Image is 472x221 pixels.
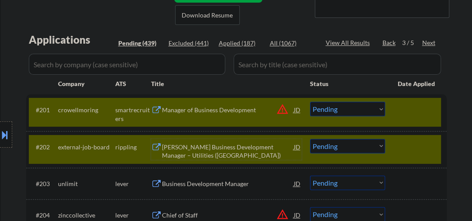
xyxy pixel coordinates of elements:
div: JD [293,176,302,191]
div: Business Development Manager [162,180,294,188]
div: Chief of Staff [162,211,294,220]
div: Pending (439) [118,39,162,48]
div: [PERSON_NAME] Business Development Manager – Utilities ([GEOGRAPHIC_DATA]) [162,143,294,160]
button: warning_amber [276,208,289,221]
div: All (1067) [270,39,314,48]
div: Excluded (441) [169,39,212,48]
button: warning_amber [276,103,289,115]
div: Manager of Business Development [162,106,294,114]
div: Back [382,38,396,47]
div: Title [151,79,302,88]
div: Status [310,76,385,91]
div: 3 / 5 [402,38,422,47]
div: JD [293,102,302,117]
div: Applied (187) [219,39,262,48]
div: Date Applied [398,79,436,88]
div: Applications [29,35,115,45]
button: Download Resume [175,5,240,25]
input: Search by title (case sensitive) [234,54,441,75]
div: View All Results [326,38,372,47]
div: Next [422,38,436,47]
div: JD [293,139,302,155]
